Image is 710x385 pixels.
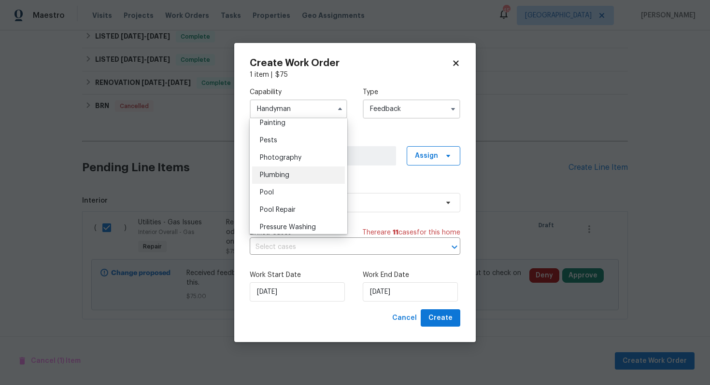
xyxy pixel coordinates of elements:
[260,224,316,231] span: Pressure Washing
[250,70,460,80] div: 1 item |
[258,198,438,207] span: Select trade partner
[421,309,460,327] button: Create
[250,87,347,97] label: Capability
[250,58,452,68] h2: Create Work Order
[363,87,460,97] label: Type
[260,154,301,161] span: Photography
[428,312,453,324] span: Create
[250,240,433,255] input: Select cases
[388,309,421,327] button: Cancel
[362,228,460,237] span: There are case s for this home
[250,282,345,302] input: M/D/YYYY
[363,270,460,280] label: Work End Date
[260,137,277,144] span: Pests
[250,181,460,191] label: Trade Partner
[393,229,398,236] span: 11
[334,103,346,115] button: Hide options
[415,151,438,161] span: Assign
[363,99,460,119] input: Select...
[260,120,285,126] span: Painting
[260,172,289,179] span: Plumbing
[275,71,288,78] span: $ 75
[363,282,458,302] input: M/D/YYYY
[260,206,296,213] span: Pool Repair
[250,99,347,119] input: Select...
[250,134,460,144] label: Work Order Manager
[260,189,274,196] span: Pool
[448,240,461,254] button: Open
[392,312,417,324] span: Cancel
[250,270,347,280] label: Work Start Date
[447,103,459,115] button: Show options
